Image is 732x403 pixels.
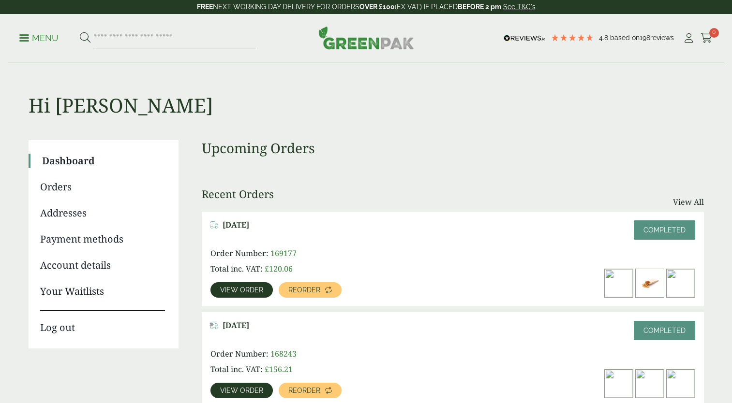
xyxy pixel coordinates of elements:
a: View order [210,383,273,398]
img: Kraft-Bowl-500ml-with-Nachos-300x200.jpg [605,370,633,398]
a: View order [210,282,273,298]
span: 198 [640,34,650,42]
img: 7501_lid_1-300x198.jpg [667,370,695,398]
img: 12.5-300x200.jpg [605,269,633,297]
span: 168243 [270,348,297,359]
h1: Hi [PERSON_NAME] [29,63,704,117]
p: Menu [19,32,59,44]
img: 3330051-Hot-N-Savoury-Brown-Bag-5x7x10inch-with-Fries-300x200.jpg [636,269,664,297]
span: Completed [643,327,686,334]
img: REVIEWS.io [504,35,546,42]
a: Reorder [279,282,342,298]
span: 169177 [270,248,297,259]
span: Total inc. VAT: [210,364,263,374]
h3: Recent Orders [202,187,274,200]
strong: FREE [197,3,213,11]
a: Reorder [279,383,342,398]
img: IMG_5271-300x200.jpg [636,370,664,398]
span: Based on [610,34,640,42]
a: Orders [40,180,165,194]
img: GreenPak Supplies [318,26,414,49]
span: reviews [650,34,674,42]
bdi: 156.21 [265,364,293,374]
a: 0 [701,31,713,45]
i: Cart [701,33,713,43]
span: Total inc. VAT: [210,263,263,274]
a: Payment methods [40,232,165,246]
img: 3324RC-33cm-4-Fold-Unbleached-Pack-300x300.jpg [667,269,695,297]
span: Order Number: [210,248,269,259]
a: Account details [40,258,165,273]
a: View All [673,196,704,208]
span: [DATE] [223,220,249,230]
a: Dashboard [42,154,165,168]
div: 4.79 Stars [551,33,594,42]
span: Order Number: [210,348,269,359]
strong: OVER £100 [359,3,395,11]
strong: BEFORE 2 pm [458,3,501,11]
span: Reorder [288,287,320,293]
a: Addresses [40,206,165,220]
bdi: 120.06 [265,263,293,274]
span: 4.8 [599,34,610,42]
span: Completed [643,226,686,234]
span: £ [265,263,269,274]
span: View order [220,387,263,394]
span: 0 [709,28,719,38]
a: See T&C's [503,3,536,11]
h3: Upcoming Orders [202,140,704,157]
a: Menu [19,32,59,42]
span: £ [265,364,269,374]
a: Your Waitlists [40,284,165,299]
span: View order [220,287,263,293]
span: Reorder [288,387,320,394]
span: [DATE] [223,321,249,330]
i: My Account [683,33,695,43]
a: Log out [40,310,165,335]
